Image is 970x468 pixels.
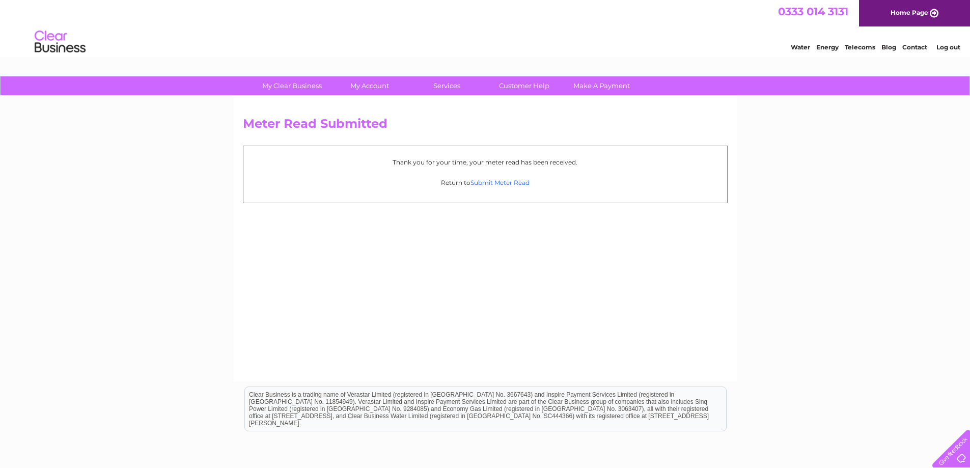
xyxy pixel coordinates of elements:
[902,43,927,51] a: Contact
[881,43,896,51] a: Blog
[327,76,411,95] a: My Account
[936,43,960,51] a: Log out
[245,6,726,49] div: Clear Business is a trading name of Verastar Limited (registered in [GEOGRAPHIC_DATA] No. 3667643...
[482,76,566,95] a: Customer Help
[845,43,875,51] a: Telecoms
[560,76,644,95] a: Make A Payment
[250,76,334,95] a: My Clear Business
[816,43,839,51] a: Energy
[243,117,728,136] h2: Meter Read Submitted
[34,26,86,58] img: logo.png
[791,43,810,51] a: Water
[248,157,722,167] p: Thank you for your time, your meter read has been received.
[470,179,530,186] a: Submit Meter Read
[248,178,722,187] p: Return to
[778,5,848,18] a: 0333 014 3131
[405,76,489,95] a: Services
